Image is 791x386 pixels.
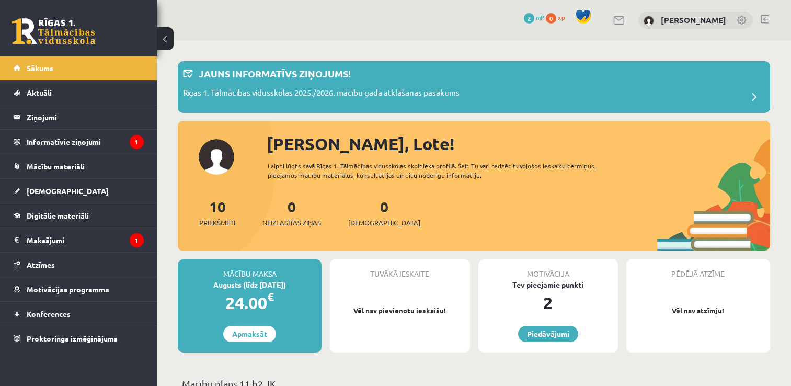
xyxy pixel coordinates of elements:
i: 1 [130,135,144,149]
span: Digitālie materiāli [27,211,89,220]
a: [DEMOGRAPHIC_DATA] [14,179,144,203]
span: Mācību materiāli [27,162,85,171]
a: Konferences [14,302,144,326]
a: 0 xp [546,13,570,21]
span: Priekšmeti [199,218,235,228]
a: 10Priekšmeti [199,197,235,228]
span: xp [558,13,565,21]
a: Ziņojumi [14,105,144,129]
a: Digitālie materiāli [14,203,144,228]
a: Sākums [14,56,144,80]
a: Proktoringa izmēģinājums [14,326,144,350]
div: Mācību maksa [178,259,322,279]
i: 1 [130,233,144,247]
a: 0[DEMOGRAPHIC_DATA] [348,197,420,228]
span: Aktuāli [27,88,52,97]
div: Laipni lūgts savā Rīgas 1. Tālmācības vidusskolas skolnieka profilā. Šeit Tu vari redzēt tuvojošo... [268,161,623,180]
a: Motivācijas programma [14,277,144,301]
span: [DEMOGRAPHIC_DATA] [348,218,420,228]
a: Rīgas 1. Tālmācības vidusskola [12,18,95,44]
p: Vēl nav atzīmju! [632,305,765,316]
a: Apmaksāt [223,326,276,342]
span: 2 [524,13,534,24]
legend: Informatīvie ziņojumi [27,130,144,154]
a: 0Neizlasītās ziņas [262,197,321,228]
span: Neizlasītās ziņas [262,218,321,228]
span: Atzīmes [27,260,55,269]
div: Tuvākā ieskaite [330,259,469,279]
span: [DEMOGRAPHIC_DATA] [27,186,109,196]
div: Pēdējā atzīme [626,259,770,279]
a: Jauns informatīvs ziņojums! Rīgas 1. Tālmācības vidusskolas 2025./2026. mācību gada atklāšanas pa... [183,66,765,108]
div: [PERSON_NAME], Lote! [267,131,770,156]
legend: Maksājumi [27,228,144,252]
span: Konferences [27,309,71,319]
a: 2 mP [524,13,544,21]
a: Piedāvājumi [518,326,578,342]
img: Lote Ose [644,16,654,26]
p: Vēl nav pievienotu ieskaišu! [335,305,464,316]
a: Mācību materiāli [14,154,144,178]
a: Maksājumi1 [14,228,144,252]
p: Rīgas 1. Tālmācības vidusskolas 2025./2026. mācību gada atklāšanas pasākums [183,87,460,101]
div: 24.00 [178,290,322,315]
legend: Ziņojumi [27,105,144,129]
a: [PERSON_NAME] [661,15,726,25]
div: 2 [478,290,618,315]
div: Motivācija [478,259,618,279]
p: Jauns informatīvs ziņojums! [199,66,351,81]
span: Sākums [27,63,53,73]
div: Tev pieejamie punkti [478,279,618,290]
div: Augusts (līdz [DATE]) [178,279,322,290]
a: Atzīmes [14,253,144,277]
a: Informatīvie ziņojumi1 [14,130,144,154]
span: € [267,289,274,304]
span: 0 [546,13,556,24]
span: Motivācijas programma [27,285,109,294]
a: Aktuāli [14,81,144,105]
span: Proktoringa izmēģinājums [27,334,118,343]
span: mP [536,13,544,21]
